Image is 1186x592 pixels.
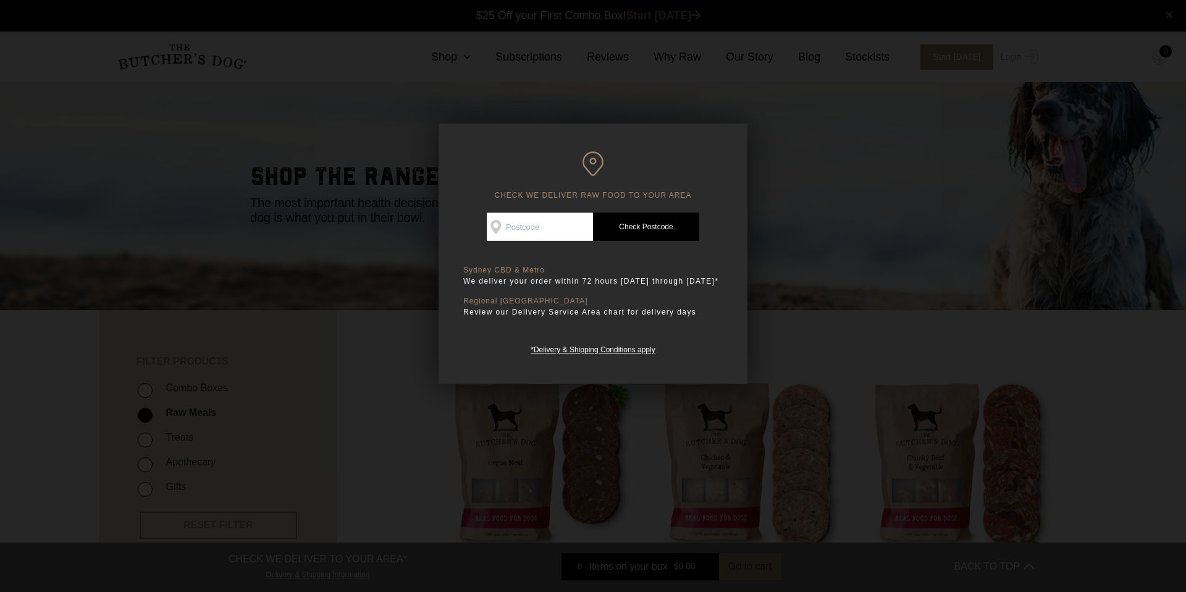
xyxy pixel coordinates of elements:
p: We deliver your order within 72 hours [DATE] through [DATE]* [463,275,723,287]
a: Check Postcode [593,213,699,241]
h6: CHECK WE DELIVER RAW FOOD TO YOUR AREA [463,151,723,200]
p: Regional [GEOGRAPHIC_DATA] [463,297,723,306]
p: Sydney CBD & Metro [463,266,723,275]
a: *Delivery & Shipping Conditions apply [531,342,655,354]
input: Postcode [487,213,593,241]
p: Review our Delivery Service Area chart for delivery days [463,306,723,318]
